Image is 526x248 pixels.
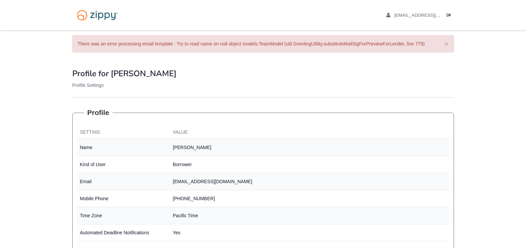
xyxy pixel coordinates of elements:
[72,82,454,89] p: Profile Settings
[170,173,449,190] td: [EMAIL_ADDRESS][DOMAIN_NAME]
[77,139,170,156] td: Name
[447,13,454,19] a: Log out
[394,13,471,18] span: bluessuperfan@yahoo.com
[77,156,170,173] td: Kind of User
[72,35,454,52] div: There was an error processing email template : Try to read name on null object models.TeamModel (...
[72,69,454,78] h1: Profile for [PERSON_NAME]
[77,207,170,224] td: Time Zone
[170,224,449,241] td: Yes
[77,126,170,139] th: Setting
[170,139,449,156] td: [PERSON_NAME]
[170,207,449,224] td: Pacific Time
[170,156,449,173] td: Borrower
[386,13,471,19] a: edit profile
[72,7,122,24] img: Logo
[77,173,170,190] td: Email
[84,108,112,118] legend: Profile
[444,40,448,47] button: ×
[77,190,170,207] td: Mobile Phone
[170,190,449,207] td: [PHONE_NUMBER]
[77,224,170,241] td: Automated Deadline Notifications
[170,126,449,139] th: Value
